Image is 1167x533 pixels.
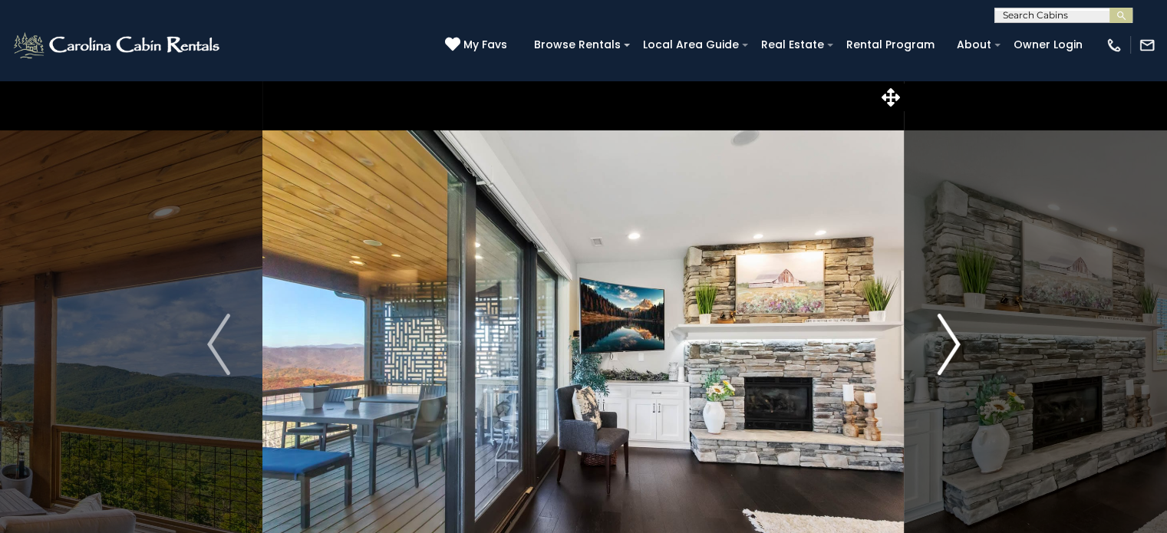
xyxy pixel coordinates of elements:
img: White-1-2.png [12,30,224,61]
img: mail-regular-white.png [1139,37,1155,54]
img: arrow [937,314,960,375]
img: arrow [207,314,230,375]
a: Owner Login [1006,33,1090,57]
a: Real Estate [753,33,832,57]
a: Browse Rentals [526,33,628,57]
a: About [949,33,999,57]
span: My Favs [463,37,507,53]
a: Rental Program [839,33,942,57]
img: phone-regular-white.png [1106,37,1122,54]
a: Local Area Guide [635,33,747,57]
a: My Favs [445,37,511,54]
